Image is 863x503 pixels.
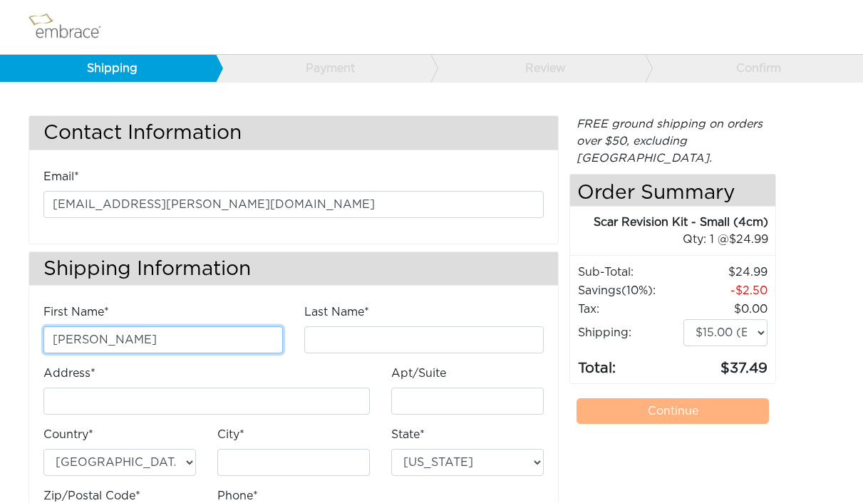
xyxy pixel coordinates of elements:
[430,55,646,82] a: Review
[29,252,558,286] h3: Shipping Information
[621,285,653,296] span: (10%)
[729,234,768,245] span: 24.99
[577,281,683,300] td: Savings :
[570,175,775,207] h4: Order Summary
[577,398,769,424] a: Continue
[569,115,776,167] div: FREE ground shipping on orders over $50, excluding [GEOGRAPHIC_DATA].
[43,426,93,443] label: Country*
[43,168,79,185] label: Email*
[304,304,369,321] label: Last Name*
[577,347,683,380] td: Total:
[391,365,446,382] label: Apt/Suite
[29,116,558,150] h3: Contact Information
[25,9,118,45] img: logo.png
[683,300,769,318] td: 0.00
[577,263,683,281] td: Sub-Total:
[391,426,425,443] label: State*
[217,426,244,443] label: City*
[577,318,683,347] td: Shipping:
[683,263,769,281] td: 24.99
[43,365,95,382] label: Address*
[215,55,431,82] a: Payment
[43,304,109,321] label: First Name*
[683,281,769,300] td: 2.50
[588,231,768,248] div: 1 @
[577,300,683,318] td: Tax:
[570,214,768,231] div: Scar Revision Kit - Small (4cm)
[683,347,769,380] td: 37.49
[645,55,861,82] a: Confirm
